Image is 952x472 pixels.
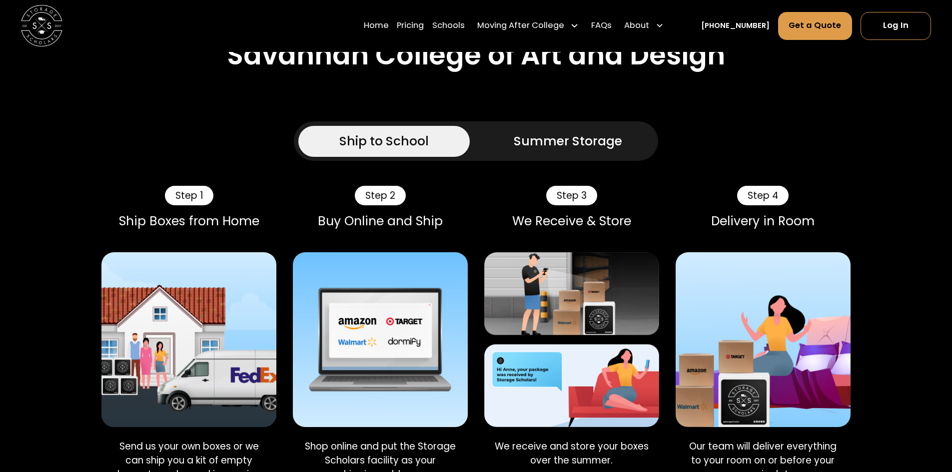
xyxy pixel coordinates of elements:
[355,186,406,205] div: Step 2
[676,214,851,229] div: Delivery in Room
[227,39,725,71] h2: Savannah College of Art and Design
[546,186,597,205] div: Step 3
[21,5,62,46] img: Storage Scholars main logo
[493,440,651,468] p: We receive and store your boxes over the summer.
[293,214,468,229] div: Buy Online and Ship
[101,214,276,229] div: Ship Boxes from Home
[624,20,649,32] div: About
[339,132,429,150] div: Ship to School
[477,20,564,32] div: Moving After College
[514,132,622,150] div: Summer Storage
[701,20,770,31] a: [PHONE_NUMBER]
[397,11,424,40] a: Pricing
[737,186,789,205] div: Step 4
[165,186,213,205] div: Step 1
[364,11,389,40] a: Home
[432,11,465,40] a: Schools
[473,11,583,40] div: Moving After College
[484,214,659,229] div: We Receive & Store
[861,12,931,40] a: Log In
[778,12,853,40] a: Get a Quote
[591,11,612,40] a: FAQs
[620,11,668,40] div: About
